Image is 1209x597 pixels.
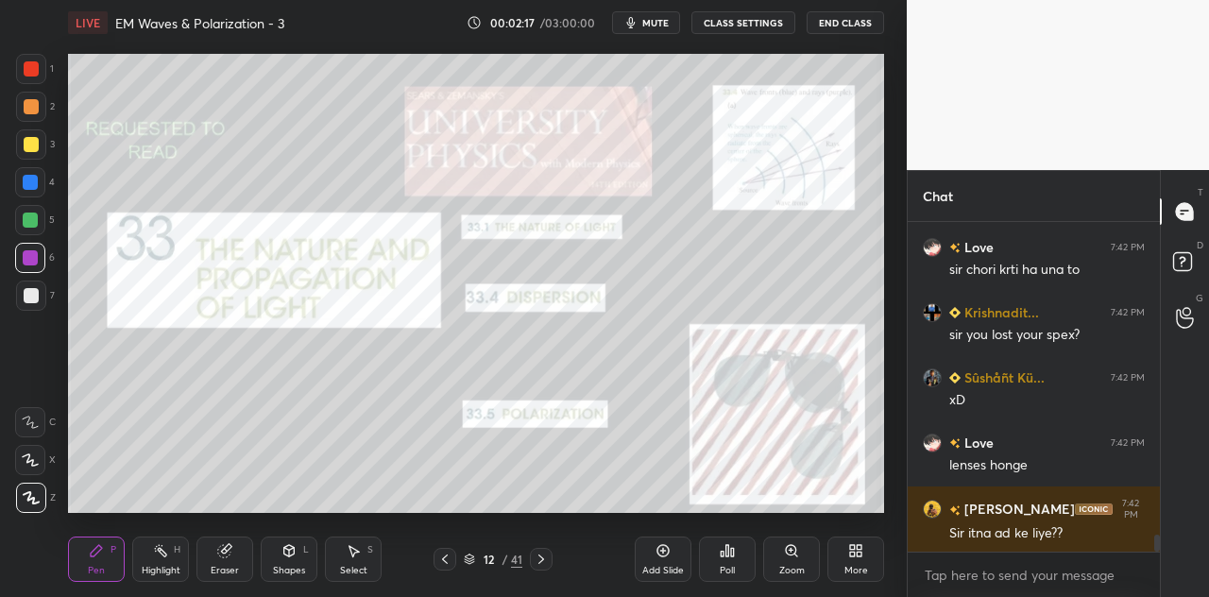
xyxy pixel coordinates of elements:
div: Eraser [211,566,239,575]
div: / [502,554,507,565]
img: Learner_Badge_beginner_1_8b307cf2a0.svg [949,372,961,384]
img: no-rating-badge.077c3623.svg [949,438,961,449]
div: 7:42 PM [1111,437,1145,449]
button: mute [612,11,680,34]
img: no-rating-badge.077c3623.svg [949,505,961,516]
h6: Love [961,433,994,452]
div: More [844,566,868,575]
img: 3f038bbdaa404ee7b96d867617a4ca50.jpg [923,500,942,519]
span: mute [642,16,669,29]
p: D [1197,238,1203,252]
div: Sir itna ad ke liye?? [949,524,1145,543]
p: G [1196,291,1203,305]
div: 12 [479,554,498,565]
div: grid [908,222,1160,552]
div: 7:42 PM [1111,372,1145,384]
div: 7:42 PM [1111,307,1145,318]
div: Zoom [779,566,805,575]
div: Pen [88,566,105,575]
div: H [174,545,180,554]
h6: Sûshåñt Kü... [961,367,1045,387]
p: T [1198,185,1203,199]
button: CLASS SETTINGS [691,11,795,34]
img: 687b6c5ab6034697993a36d4bd040293.jpg [923,434,942,452]
div: 7:42 PM [1111,242,1145,253]
div: 4 [15,167,55,197]
div: Shapes [273,566,305,575]
div: 5 [15,205,55,235]
div: 6 [15,243,55,273]
div: sir chori krti ha una to [949,261,1145,280]
div: C [15,407,56,437]
div: xD [949,391,1145,410]
img: 5cb9944ac71542469f14dbccb51cf15e.jpg [923,303,942,322]
div: 7 [16,281,55,311]
div: Poll [720,566,735,575]
img: Learner_Badge_beginner_1_8b307cf2a0.svg [949,307,961,318]
div: X [15,445,56,475]
div: 7:42 PM [1116,498,1145,520]
img: iconic-dark.1390631f.png [1075,503,1113,515]
p: Chat [908,171,968,221]
h4: EM Waves & Polarization - 3 [115,14,284,32]
div: Highlight [142,566,180,575]
div: 3 [16,129,55,160]
div: 2 [16,92,55,122]
div: 41 [511,551,522,568]
div: Add Slide [642,566,684,575]
h6: Krishnadit... [961,302,1039,322]
img: no-rating-badge.077c3623.svg [949,243,961,253]
div: L [303,545,309,554]
img: 48885ae0e3d849ce98d572338cb7cf35.jpg [923,368,942,387]
h6: Love [961,237,994,257]
h6: [PERSON_NAME] [961,500,1075,520]
div: LIVE [68,11,108,34]
div: Select [340,566,367,575]
div: sir you lost your spex? [949,326,1145,345]
img: 687b6c5ab6034697993a36d4bd040293.jpg [923,238,942,257]
div: P [111,545,116,554]
div: Z [16,483,56,513]
div: lenses honge [949,456,1145,475]
div: S [367,545,373,554]
button: End Class [807,11,884,34]
div: 1 [16,54,54,84]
